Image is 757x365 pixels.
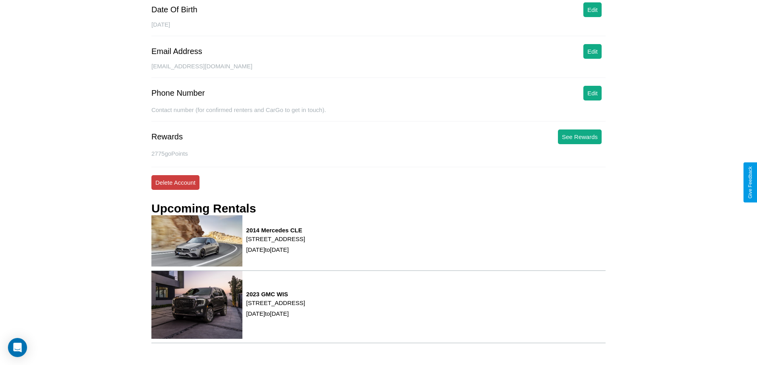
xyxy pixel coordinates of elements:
div: Date Of Birth [151,5,197,14]
button: Delete Account [151,175,199,190]
div: [EMAIL_ADDRESS][DOMAIN_NAME] [151,63,606,78]
p: [DATE] to [DATE] [246,308,305,319]
div: Give Feedback [747,166,753,199]
p: [STREET_ADDRESS] [246,297,305,308]
h3: 2014 Mercedes CLE [246,227,305,234]
button: Edit [583,2,602,17]
button: Edit [583,44,602,59]
h3: Upcoming Rentals [151,202,256,215]
p: 2775 goPoints [151,148,606,159]
div: [DATE] [151,21,606,36]
button: Edit [583,86,602,100]
h3: 2023 GMC WIS [246,291,305,297]
div: Phone Number [151,89,205,98]
div: Open Intercom Messenger [8,338,27,357]
div: Email Address [151,47,202,56]
p: [DATE] to [DATE] [246,244,305,255]
div: Contact number (for confirmed renters and CarGo to get in touch). [151,106,606,122]
div: Rewards [151,132,183,141]
img: rental [151,271,242,339]
img: rental [151,215,242,266]
button: See Rewards [558,129,602,144]
p: [STREET_ADDRESS] [246,234,305,244]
